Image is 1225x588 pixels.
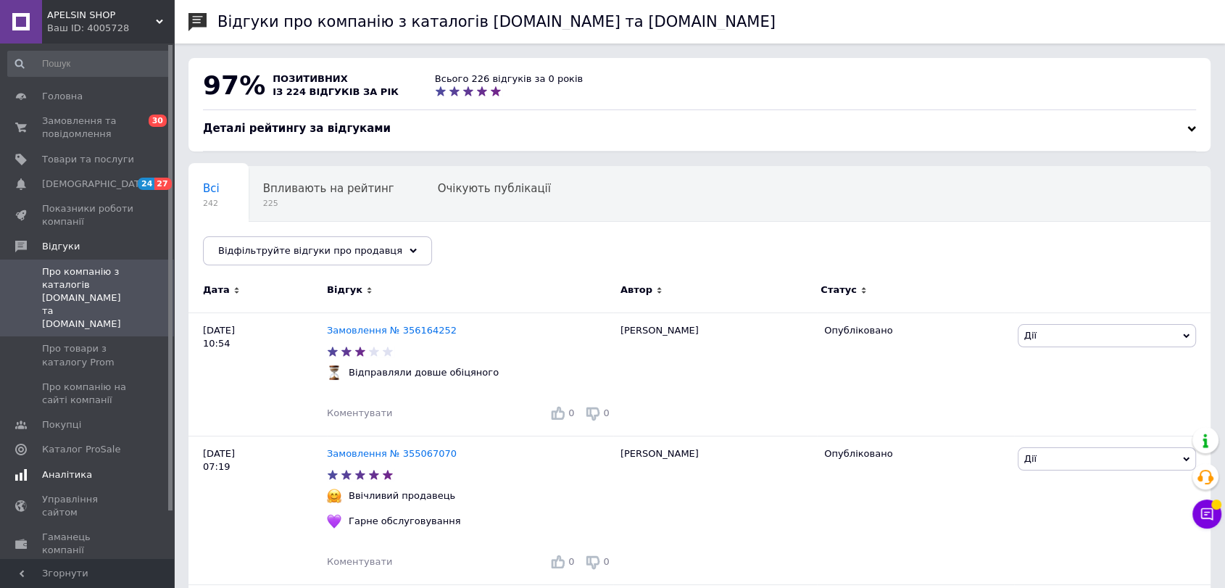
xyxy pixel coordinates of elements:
[42,240,80,253] span: Відгуки
[263,182,394,195] span: Впливають на рейтинг
[604,556,610,567] span: 0
[273,73,348,84] span: позитивних
[188,436,327,584] div: [DATE] 07:19
[327,555,392,568] div: Коментувати
[188,312,327,436] div: [DATE] 10:54
[273,86,399,97] span: із 224 відгуків за рік
[203,121,1196,136] div: Деталі рейтингу за відгуками
[620,283,652,297] span: Автор
[203,122,391,135] span: Деталі рейтингу за відгуками
[327,283,362,297] span: Відгук
[42,468,92,481] span: Аналітика
[613,436,817,584] div: [PERSON_NAME]
[1192,500,1221,529] button: Чат з покупцем
[42,531,134,557] span: Гаманець компанії
[327,514,341,529] img: :purple_heart:
[138,178,154,190] span: 24
[42,493,134,519] span: Управління сайтом
[263,198,394,209] span: 225
[203,70,265,100] span: 97%
[327,556,392,567] span: Коментувати
[42,90,83,103] span: Головна
[327,407,392,418] span: Коментувати
[824,447,1006,460] div: Опубліковано
[42,418,81,431] span: Покупці
[327,407,392,420] div: Коментувати
[149,115,167,127] span: 30
[568,556,574,567] span: 0
[568,407,574,418] span: 0
[218,245,402,256] span: Відфільтруйте відгуки про продавця
[824,324,1006,337] div: Опубліковано
[345,515,464,528] div: Гарне обслуговування
[327,325,457,336] a: Замовлення № 356164252
[821,283,857,297] span: Статус
[345,366,502,379] div: Відправляли довше обіцяного
[42,342,134,368] span: Про товари з каталогу Prom
[203,283,230,297] span: Дата
[1024,330,1037,341] span: Дії
[604,407,610,418] span: 0
[47,22,174,35] div: Ваш ID: 4005728
[613,312,817,436] div: [PERSON_NAME]
[42,153,134,166] span: Товари та послуги
[154,178,171,190] span: 27
[42,115,134,141] span: Замовлення та повідомлення
[1024,453,1037,464] span: Дії
[7,51,170,77] input: Пошук
[203,237,350,250] span: Опубліковані без комен...
[203,198,220,209] span: 242
[42,443,120,456] span: Каталог ProSale
[327,489,341,503] img: :hugging_face:
[217,13,776,30] h1: Відгуки про компанію з каталогів [DOMAIN_NAME] та [DOMAIN_NAME]
[435,73,583,86] div: Всього 226 відгуків за 0 років
[42,178,149,191] span: [DEMOGRAPHIC_DATA]
[345,489,459,502] div: Ввічливий продавець
[47,9,156,22] span: APELSIN SHOP
[327,365,341,380] img: :hourglass_flowing_sand:
[42,202,134,228] span: Показники роботи компанії
[42,265,134,331] span: Про компанію з каталогів [DOMAIN_NAME] та [DOMAIN_NAME]
[203,182,220,195] span: Всі
[42,381,134,407] span: Про компанію на сайті компанії
[188,222,379,277] div: Опубліковані без коментаря
[327,448,457,459] a: Замовлення № 355067070
[438,182,551,195] span: Очікують публікації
